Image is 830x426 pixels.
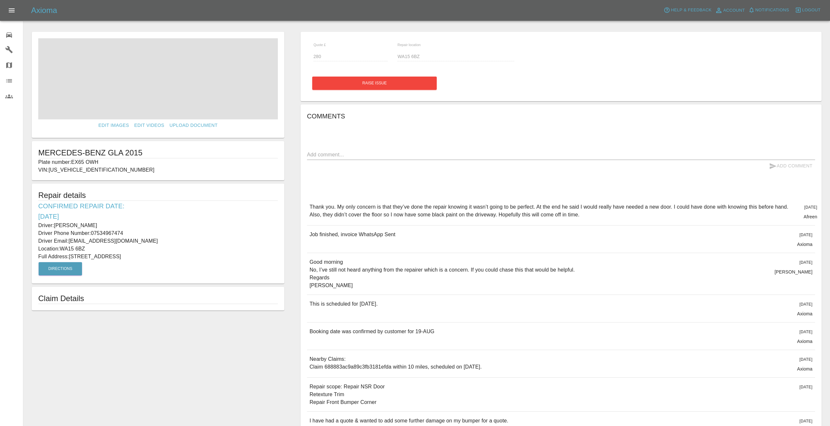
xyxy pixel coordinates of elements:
button: Logout [793,5,822,15]
button: Open drawer [4,3,19,18]
a: Edit Images [96,119,132,131]
button: Notifications [747,5,791,15]
span: [DATE] [800,330,812,334]
p: Driver: [PERSON_NAME] [38,222,278,229]
p: This is scheduled for [DATE]. [310,300,378,308]
span: [DATE] [800,233,812,237]
span: [DATE] [800,357,812,362]
a: Upload Document [167,119,220,131]
p: Booking date was confirmed by customer for 19-AUG [310,328,434,335]
p: Full Address: [STREET_ADDRESS] [38,253,278,261]
p: Driver Email: [EMAIL_ADDRESS][DOMAIN_NAME] [38,237,278,245]
p: Nearby Claims: Claim 688883ac9a89c3fb3181efda within 10 miles, scheduled on [DATE]. [310,355,482,371]
span: [DATE] [800,385,812,389]
button: Raise issue [312,77,437,90]
span: [DATE] [804,205,817,210]
span: [DATE] [800,302,812,307]
p: VIN: [US_VEHICLE_IDENTIFICATION_NUMBER] [38,166,278,174]
p: Axioma [797,366,812,372]
p: Repair scope: Repair NSR Door Retexture Trim Repair Front Bumper Corner [310,383,385,406]
p: Axioma [797,241,812,248]
h5: Axioma [31,5,57,16]
span: Notifications [755,6,789,14]
span: Account [723,7,745,14]
p: Thank you. My only concern is that they’ve done the repair knowing it wasn’t going to be perfect.... [310,203,799,219]
span: Quote £ [314,43,326,47]
p: Location: WA15 6BZ [38,245,278,253]
span: Repair location [397,43,421,47]
span: Help & Feedback [671,6,711,14]
a: Edit Videos [132,119,167,131]
p: Axioma [797,310,812,317]
p: Plate number: EX65 OWH [38,158,278,166]
p: Driver Phone Number: 07534967474 [38,229,278,237]
h6: Confirmed Repair Date: [DATE] [38,201,278,222]
h1: MERCEDES-BENZ GLA 2015 [38,148,278,158]
p: Axioma [797,338,812,345]
h5: Repair details [38,190,278,201]
p: Afreen [804,213,817,220]
span: Logout [802,6,821,14]
span: [DATE] [800,260,812,265]
p: Job finished, invoice WhatsApp Sent [310,231,396,238]
a: Account [713,5,747,16]
button: Directions [39,262,82,275]
button: Help & Feedback [662,5,713,15]
p: [PERSON_NAME] [775,269,812,275]
h1: Claim Details [38,293,278,304]
h6: Comments [307,111,815,121]
p: Good morning No, I’ve still not heard anything from the repairer which is a concern. If you could... [310,258,576,289]
span: [DATE] [800,419,812,423]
